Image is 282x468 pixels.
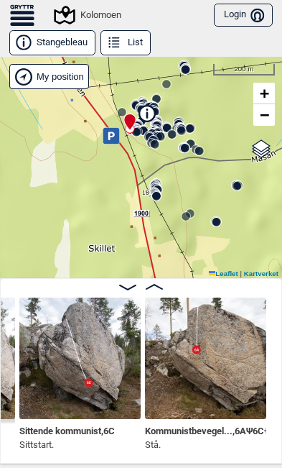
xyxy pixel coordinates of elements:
div: Kolomoen [56,6,121,24]
span: + [260,84,269,102]
p: Stå. [145,438,269,452]
div: Show my position [9,64,89,89]
span: | [240,270,242,277]
a: Zoom out [253,104,275,126]
a: Zoom in [253,83,275,104]
a: Leaflet [209,270,238,277]
a: Kartverket [244,270,278,277]
span: − [260,106,269,124]
div: 200 m [213,64,275,75]
img: Sittende kommunist [19,298,141,419]
img: Kommunistbevegelsen [145,298,266,419]
span: Sittende kommunist , 6C [19,423,115,436]
span: Kommunistbevegel... , 6A Ψ 6C+ [145,423,269,436]
p: Sittstart. [19,438,115,452]
button: List [100,30,151,55]
a: Layers [248,133,275,165]
button: Login [214,4,273,27]
button: Stangebleau [9,30,95,55]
